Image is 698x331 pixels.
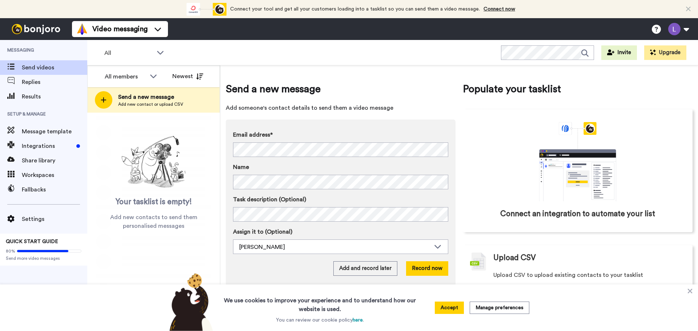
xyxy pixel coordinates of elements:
a: Connect now [484,7,515,12]
span: 80% [6,248,15,254]
span: Send a new message [226,82,456,96]
img: bj-logo-header-white.svg [9,24,63,34]
img: csv-grey.png [470,253,486,271]
img: bear-with-cookie.png [163,273,217,331]
span: Send a new message [118,93,183,101]
button: Newest [167,69,209,84]
span: Add new contacts to send them personalised messages [98,213,209,230]
img: vm-color.svg [76,23,88,35]
h3: We use cookies to improve your experience and to understand how our website is used. [217,292,423,314]
p: You can review our cookie policy . [276,316,364,324]
button: Add and record later [333,261,397,276]
span: Send more video messages [6,255,81,261]
span: Video messaging [92,24,148,34]
img: ready-set-action.png [117,133,190,191]
span: Connect your tool and get all your customers loading into a tasklist so you can send them a video... [230,7,480,12]
button: Accept [435,302,464,314]
span: All [104,49,153,57]
span: Workspaces [22,171,87,179]
div: animation [523,122,632,201]
label: Assign it to (Optional) [233,227,448,236]
button: Invite [601,45,637,60]
span: Results [22,92,87,101]
span: Share library [22,156,87,165]
a: here [353,318,363,323]
div: [PERSON_NAME] [239,243,430,251]
span: Name [233,163,249,171]
button: Record now [406,261,448,276]
button: Manage preferences [470,302,529,314]
label: Task description (Optional) [233,195,448,204]
span: Upload CSV [493,253,536,263]
span: Connect an integration to automate your list [500,209,655,219]
span: Add someone's contact details to send them a video message [226,104,456,112]
span: Integrations [22,142,73,150]
span: Replies [22,78,87,86]
button: Upgrade [644,45,686,60]
span: Send videos [22,63,87,72]
span: Settings [22,215,87,223]
label: Email address* [233,130,448,139]
span: Your tasklist is empty! [116,197,192,207]
div: All members [105,72,146,81]
div: animation [186,3,226,16]
span: Add new contact or upload CSV [118,101,183,107]
span: Message template [22,127,87,136]
span: Fallbacks [22,185,87,194]
span: Upload CSV to upload existing contacts to your tasklist [493,271,643,279]
span: Populate your tasklist [463,82,693,96]
span: QUICK START GUIDE [6,239,58,244]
